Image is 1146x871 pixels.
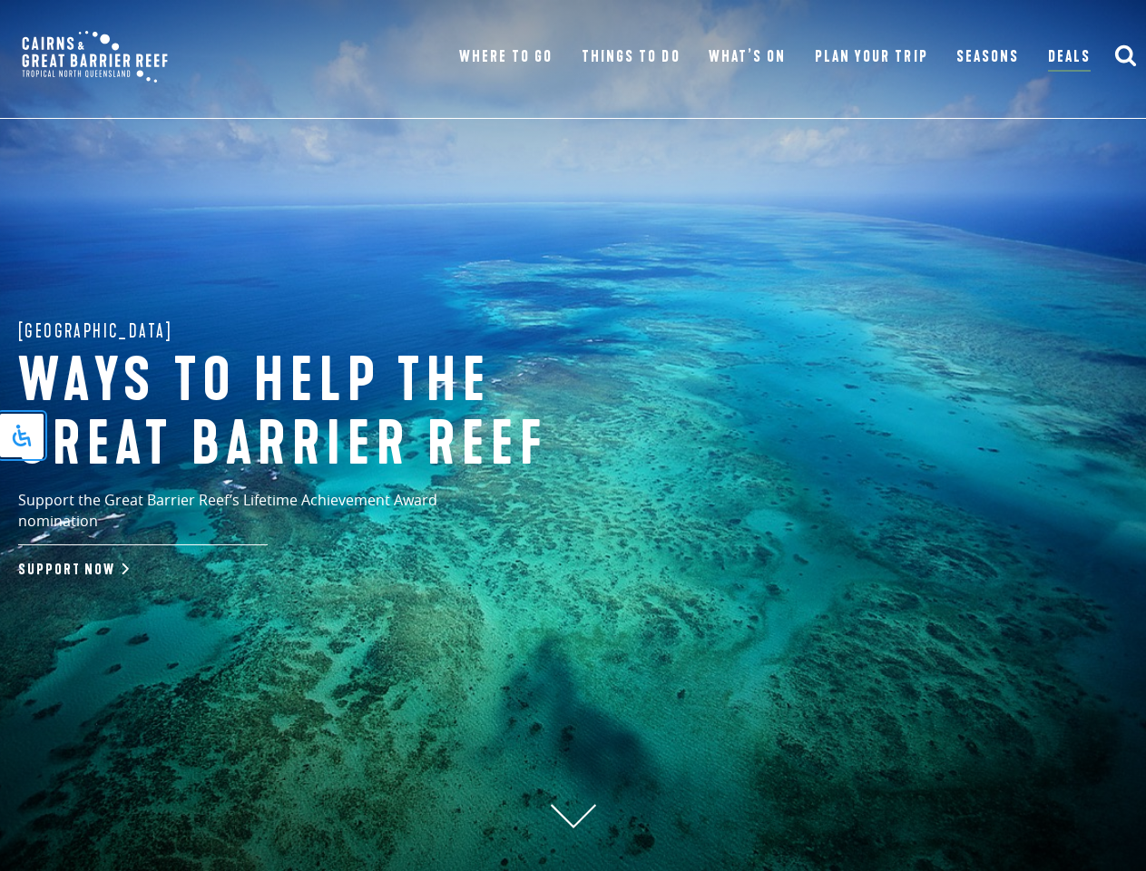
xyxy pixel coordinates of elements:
img: CGBR-TNQ_dual-logo.svg [9,18,181,95]
svg: Open Accessibility Panel [11,425,33,446]
a: Support Now [18,561,125,579]
a: Where To Go [459,44,553,70]
a: Deals [1048,44,1091,72]
a: What’s On [709,44,786,70]
p: Support the Great Barrier Reef’s Lifetime Achievement Award nomination [18,490,517,545]
a: Things To Do [582,44,680,70]
a: Plan Your Trip [815,44,928,70]
span: [GEOGRAPHIC_DATA] [18,317,173,346]
h1: Ways to help the great barrier reef [18,350,617,476]
a: Seasons [956,44,1019,70]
